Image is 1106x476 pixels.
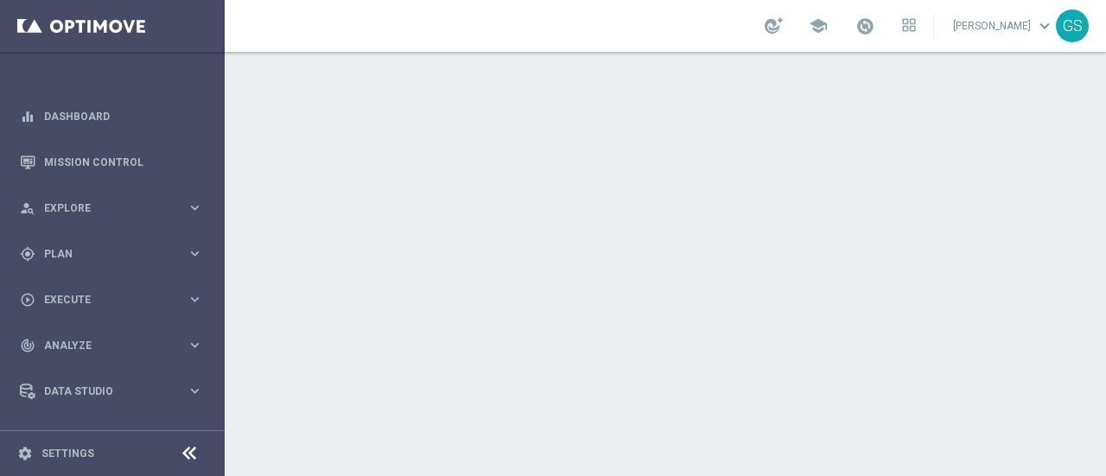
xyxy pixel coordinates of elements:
i: lightbulb [20,429,35,445]
i: keyboard_arrow_right [187,200,203,216]
i: keyboard_arrow_right [187,245,203,262]
i: equalizer [20,109,35,124]
button: play_circle_outline Execute keyboard_arrow_right [19,293,204,307]
div: Explore [20,200,187,216]
span: Data Studio [44,386,187,397]
i: keyboard_arrow_right [187,383,203,399]
span: Explore [44,203,187,213]
i: track_changes [20,338,35,353]
div: Data Studio [20,384,187,399]
button: Mission Control [19,155,204,169]
button: equalizer Dashboard [19,110,204,124]
div: Mission Control [20,139,203,185]
button: track_changes Analyze keyboard_arrow_right [19,339,204,352]
i: keyboard_arrow_right [187,291,203,308]
div: GS [1056,10,1089,42]
span: Execute [44,295,187,305]
div: Execute [20,292,187,308]
div: Analyze [20,338,187,353]
a: Mission Control [44,139,203,185]
button: Data Studio keyboard_arrow_right [19,384,204,398]
button: person_search Explore keyboard_arrow_right [19,201,204,215]
span: keyboard_arrow_down [1035,16,1054,35]
a: Dashboard [44,93,203,139]
i: settings [17,446,33,461]
a: Settings [41,448,94,459]
i: person_search [20,200,35,216]
div: Optibot [20,414,203,460]
i: play_circle_outline [20,292,35,308]
a: [PERSON_NAME]keyboard_arrow_down [951,13,1056,39]
button: gps_fixed Plan keyboard_arrow_right [19,247,204,261]
div: Plan [20,246,187,262]
span: school [809,16,828,35]
span: Plan [44,249,187,259]
i: keyboard_arrow_right [187,337,203,353]
i: gps_fixed [20,246,35,262]
div: Dashboard [20,93,203,139]
a: Optibot [44,414,181,460]
span: Analyze [44,340,187,351]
